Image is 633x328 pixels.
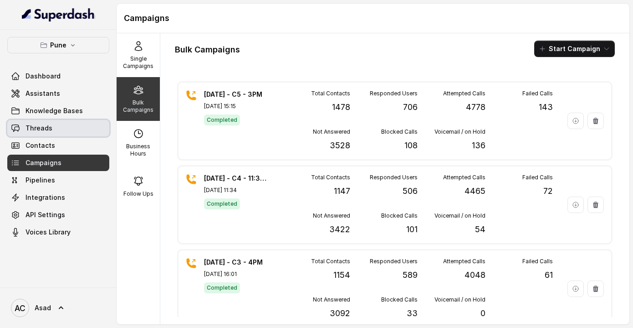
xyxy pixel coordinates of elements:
p: Responded Users [370,258,418,265]
p: 1154 [333,269,350,281]
span: Contacts [26,141,55,150]
p: Failed Calls [522,90,553,97]
p: Blocked Calls [381,212,418,219]
span: Completed [204,198,240,209]
p: 72 [543,185,553,198]
p: 4778 [466,101,485,114]
span: Assistants [26,89,60,98]
span: Campaigns [26,158,61,167]
p: 1478 [332,101,350,114]
span: Voices Library [26,228,71,237]
p: Responded Users [370,174,418,181]
button: Pune [7,37,109,53]
p: Business Hours [120,143,156,157]
p: Single Campaigns [120,55,156,70]
p: Attempted Calls [443,90,485,97]
p: Voicemail / on Hold [434,212,485,219]
a: Assistants [7,85,109,102]
p: 4048 [465,269,485,281]
img: light.svg [22,7,95,22]
p: Not Answered [313,128,350,135]
p: Total Contacts [311,258,350,265]
p: Voicemail / on Hold [434,296,485,303]
h1: Bulk Campaigns [175,42,240,57]
span: Completed [204,282,240,293]
span: Asad [35,303,51,312]
p: 1147 [334,185,350,198]
p: 54 [475,223,485,236]
button: Start Campaign [534,41,615,57]
p: 143 [539,101,553,114]
p: 3528 [330,139,350,152]
span: Completed [204,115,240,125]
p: 706 [403,101,418,114]
span: Pipelines [26,176,55,185]
p: 33 [407,307,418,320]
p: Attempted Calls [443,174,485,181]
text: AC [15,303,26,313]
p: 101 [406,223,418,236]
p: [DATE] - C3 - 4PM [204,258,268,267]
p: 506 [403,185,418,198]
p: [DATE] - C5 - 3PM [204,90,268,99]
p: 108 [404,139,418,152]
p: Blocked Calls [381,128,418,135]
p: 3092 [330,307,350,320]
p: 0 [480,307,485,320]
p: 136 [472,139,485,152]
p: Failed Calls [522,258,553,265]
a: Integrations [7,189,109,206]
a: Knowledge Bases [7,103,109,119]
a: Asad [7,295,109,321]
p: Responded Users [370,90,418,97]
a: Threads [7,120,109,136]
p: [DATE] 15:15 [204,103,268,110]
p: Bulk Campaigns [120,99,156,114]
p: Total Contacts [311,90,350,97]
p: 4465 [465,185,485,198]
p: Failed Calls [522,174,553,181]
a: Dashboard [7,68,109,84]
p: Attempted Calls [443,258,485,265]
span: Threads [26,124,52,133]
p: Total Contacts [311,174,350,181]
a: API Settings [7,207,109,223]
p: [DATE] - C4 - 11:30AM [204,174,268,183]
p: 3422 [329,223,350,236]
a: Contacts [7,137,109,154]
p: Voicemail / on Hold [434,128,485,135]
p: [DATE] 11:34 [204,187,268,194]
p: Not Answered [313,212,350,219]
a: Campaigns [7,155,109,171]
p: [DATE] 16:01 [204,271,268,278]
span: Knowledge Bases [26,106,83,115]
p: Pune [50,40,66,51]
h1: Campaigns [124,11,622,26]
p: 589 [403,269,418,281]
p: 61 [545,269,553,281]
a: Voices Library [7,224,109,240]
p: Not Answered [313,296,350,303]
p: Follow Ups [123,190,153,198]
p: Blocked Calls [381,296,418,303]
span: Dashboard [26,72,61,81]
span: Integrations [26,193,65,202]
span: API Settings [26,210,65,219]
a: Pipelines [7,172,109,188]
